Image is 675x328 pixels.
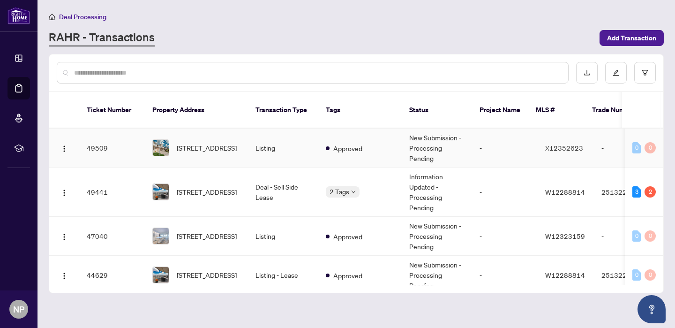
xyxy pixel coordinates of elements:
[153,267,169,283] img: thumbnail-img
[153,140,169,156] img: thumbnail-img
[594,256,660,295] td: 2513222
[528,92,585,129] th: MLS #
[472,256,538,295] td: -
[584,69,590,76] span: download
[59,13,106,21] span: Deal Processing
[545,188,585,196] span: W12288814
[634,62,656,84] button: filter
[57,267,72,282] button: Logo
[248,92,318,129] th: Transaction Type
[576,62,598,84] button: download
[594,129,660,168] td: -
[248,217,318,256] td: Listing
[351,190,356,194] span: down
[13,303,24,316] span: NP
[49,14,55,20] span: home
[333,270,362,281] span: Approved
[402,168,472,217] td: Information Updated - Processing Pending
[645,186,656,198] div: 2
[545,271,585,279] span: W12288814
[177,231,237,241] span: [STREET_ADDRESS]
[472,92,528,129] th: Project Name
[632,269,641,281] div: 0
[472,217,538,256] td: -
[79,217,145,256] td: 47040
[60,145,68,153] img: Logo
[632,230,641,242] div: 0
[248,256,318,295] td: Listing - Lease
[632,186,641,198] div: 3
[605,62,627,84] button: edit
[632,142,641,153] div: 0
[472,129,538,168] td: -
[594,168,660,217] td: 2513222
[585,92,650,129] th: Trade Number
[594,217,660,256] td: -
[153,184,169,200] img: thumbnail-img
[60,189,68,197] img: Logo
[642,69,648,76] span: filter
[645,269,656,281] div: 0
[645,142,656,153] div: 0
[248,129,318,168] td: Listing
[153,228,169,244] img: thumbnail-img
[402,217,472,256] td: New Submission - Processing Pending
[318,92,402,129] th: Tags
[645,230,656,242] div: 0
[7,7,30,24] img: logo
[79,129,145,168] td: 49509
[177,143,237,153] span: [STREET_ADDRESS]
[177,187,237,197] span: [STREET_ADDRESS]
[79,92,145,129] th: Ticket Number
[79,168,145,217] td: 49441
[330,186,349,197] span: 2 Tags
[60,272,68,280] img: Logo
[145,92,248,129] th: Property Address
[248,168,318,217] td: Deal - Sell Side Lease
[60,233,68,241] img: Logo
[600,30,664,46] button: Add Transaction
[402,129,472,168] td: New Submission - Processing Pending
[177,270,237,280] span: [STREET_ADDRESS]
[545,232,585,240] span: W12323159
[637,295,666,323] button: Open asap
[472,168,538,217] td: -
[402,92,472,129] th: Status
[57,140,72,155] button: Logo
[49,30,155,46] a: RAHR - Transactions
[333,143,362,153] span: Approved
[607,31,656,46] span: Add Transaction
[545,144,583,152] span: X12352623
[57,184,72,199] button: Logo
[79,256,145,295] td: 44629
[613,69,619,76] span: edit
[57,229,72,244] button: Logo
[402,256,472,295] td: New Submission - Processing Pending
[333,231,362,242] span: Approved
